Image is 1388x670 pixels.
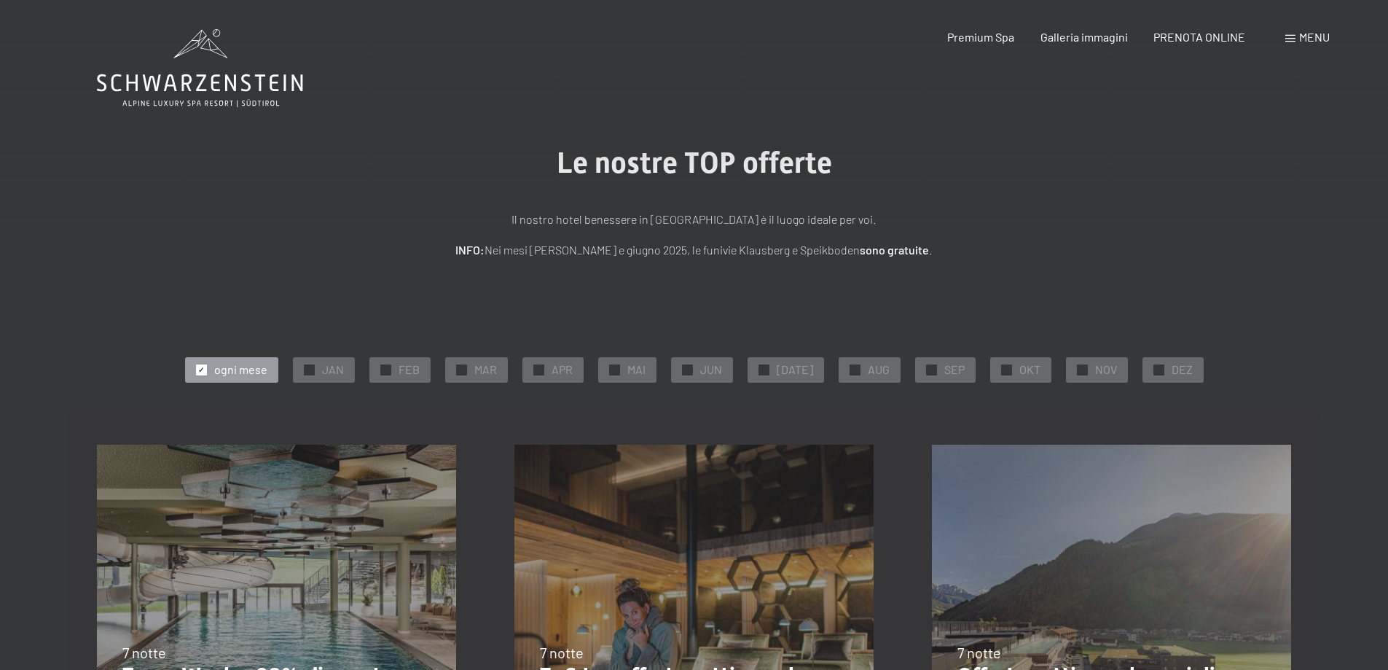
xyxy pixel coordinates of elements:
span: ogni mese [214,362,267,378]
p: Il nostro hotel benessere in [GEOGRAPHIC_DATA] è il luogo ideale per voi. [330,210,1059,229]
p: Nei mesi [PERSON_NAME] e giugno 2025, le funivie Klausberg e Speikboden . [330,241,1059,260]
span: ✓ [611,365,617,375]
span: DEZ [1172,362,1193,378]
span: OKT [1019,362,1040,378]
span: ✓ [383,365,388,375]
span: AUG [868,362,890,378]
span: ✓ [1003,365,1009,375]
span: Menu [1299,30,1330,44]
span: APR [552,362,573,378]
a: PRENOTA ONLINE [1153,30,1245,44]
a: Premium Spa [947,30,1014,44]
span: 7 notte [957,644,1001,661]
span: 7 notte [122,644,166,661]
span: JAN [322,362,344,378]
span: ✓ [198,365,204,375]
span: Le nostre TOP offerte [557,146,832,180]
span: [DATE] [777,362,813,378]
span: SEP [944,362,965,378]
span: ✓ [852,365,858,375]
strong: INFO: [455,243,485,257]
a: Galleria immagini [1040,30,1128,44]
span: 7 notte [540,644,584,661]
span: MAI [627,362,646,378]
span: ✓ [1156,365,1161,375]
span: ✓ [928,365,934,375]
span: ✓ [1079,365,1085,375]
span: NOV [1095,362,1117,378]
span: ✓ [458,365,464,375]
span: ✓ [684,365,690,375]
span: FEB [399,362,420,378]
span: JUN [700,362,722,378]
span: ✓ [306,365,312,375]
span: ✓ [536,365,541,375]
span: ✓ [761,365,766,375]
strong: sono gratuite [860,243,929,257]
span: MAR [474,362,497,378]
